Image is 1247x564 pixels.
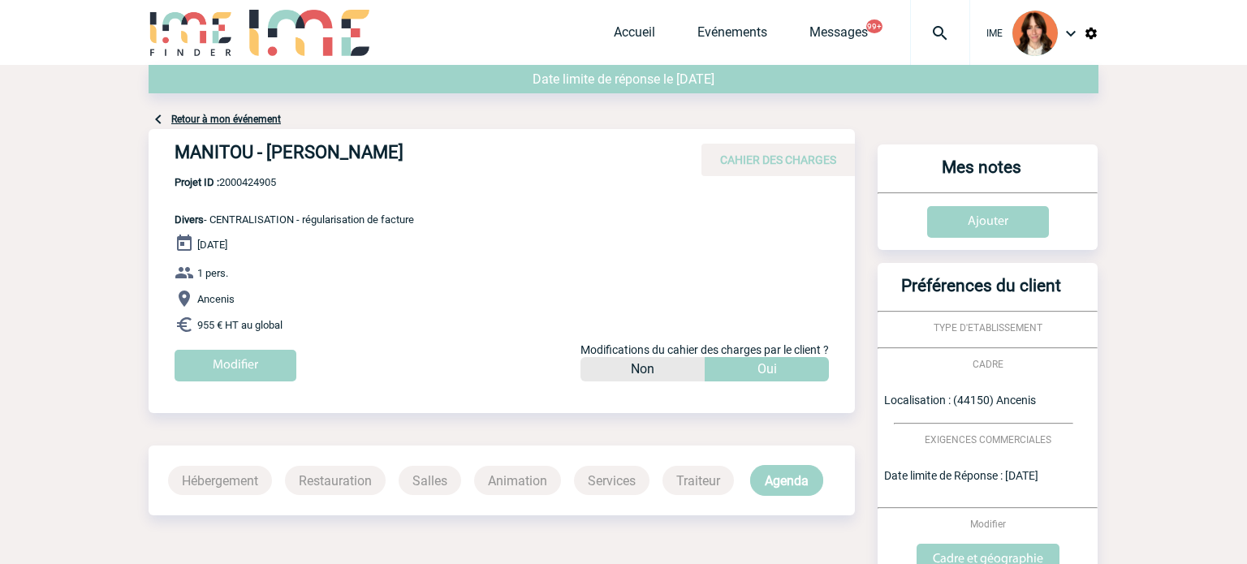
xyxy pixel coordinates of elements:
[197,239,227,251] span: [DATE]
[175,176,219,188] b: Projet ID :
[175,213,414,226] span: - CENTRALISATION - régularisation de facture
[662,466,734,495] p: Traiteur
[631,357,654,381] p: Non
[285,466,386,495] p: Restauration
[884,469,1038,482] span: Date limite de Réponse : [DATE]
[197,293,235,305] span: Ancenis
[614,24,655,47] a: Accueil
[697,24,767,47] a: Evénements
[884,394,1036,407] span: Localisation : (44150) Ancenis
[574,466,649,495] p: Services
[197,319,283,331] span: 955 € HT au global
[1012,11,1058,56] img: 94396-2.png
[973,359,1003,370] span: CADRE
[580,343,829,356] span: Modifications du cahier des charges par le client ?
[399,466,461,495] p: Salles
[884,276,1078,311] h3: Préférences du client
[175,350,296,381] input: Modifier
[927,206,1049,238] input: Ajouter
[175,213,204,226] span: Divers
[197,267,228,279] span: 1 pers.
[533,71,714,87] span: Date limite de réponse le [DATE]
[171,114,281,125] a: Retour à mon événement
[934,322,1042,334] span: TYPE D'ETABLISSEMENT
[175,176,414,188] span: 2000424905
[757,357,777,381] p: Oui
[474,466,561,495] p: Animation
[884,157,1078,192] h3: Mes notes
[149,10,233,56] img: IME-Finder
[866,19,882,33] button: 99+
[175,142,662,170] h4: MANITOU - [PERSON_NAME]
[720,153,836,166] span: CAHIER DES CHARGES
[809,24,868,47] a: Messages
[750,465,823,496] p: Agenda
[168,466,272,495] p: Hébergement
[925,434,1051,446] span: EXIGENCES COMMERCIALES
[986,28,1003,39] span: IME
[970,519,1006,530] span: Modifier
